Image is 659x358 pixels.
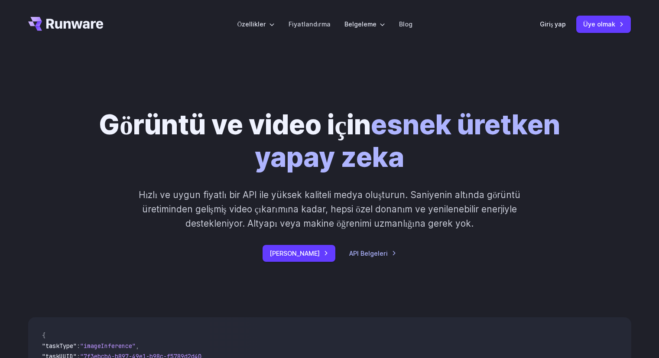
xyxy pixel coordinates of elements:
a: Üye olmak [576,16,631,33]
font: Özellikler [237,20,266,28]
font: Giriş yap [540,20,566,28]
font: esnek üretken yapay zeka [255,108,560,173]
font: Üye olmak [583,20,615,28]
span: "taskType" [42,342,77,350]
font: API Belgeleri [349,250,388,257]
a: [PERSON_NAME] [263,245,335,262]
a: Fiyatlandırma [289,19,331,29]
font: Blog [399,20,412,28]
span: , [136,342,139,350]
a: Giriş yap [540,19,566,29]
font: Belgeleme [344,20,377,28]
font: Fiyatlandırma [289,20,331,28]
span: : [77,342,80,350]
font: Görüntü ve video için [99,108,371,141]
a: API Belgeleri [349,248,396,258]
font: Hızlı ve uygun fiyatlı bir API ile yüksek kaliteli medya oluşturun. Saniyenin altında görüntü üre... [139,189,521,229]
span: { [42,332,45,339]
font: [PERSON_NAME] [269,250,320,257]
span: "imageInference" [80,342,136,350]
a: Blog [399,19,412,29]
a: Go to / [28,17,104,31]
